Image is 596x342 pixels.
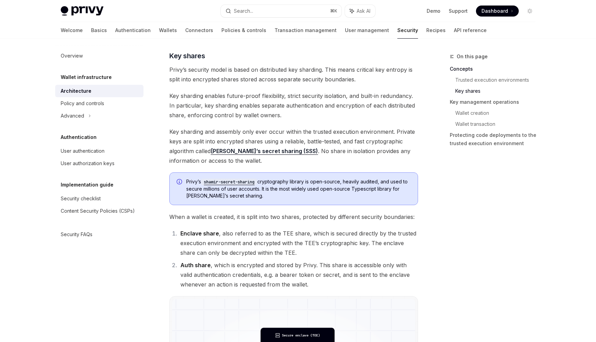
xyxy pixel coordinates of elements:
a: Security FAQs [55,228,143,241]
div: Architecture [61,87,91,95]
span: Privy’s security model is based on distributed key sharding. This means critical key entropy is s... [169,65,418,84]
a: shamir-secret-sharing [201,179,257,184]
a: Security checklist [55,192,143,205]
li: , also referred to as the TEE share, which is secured directly by the trusted execution environme... [178,229,418,258]
button: Search...⌘K [221,5,341,17]
a: Support [449,8,468,14]
a: Basics [91,22,107,39]
div: Security checklist [61,194,101,203]
div: Advanced [61,112,84,120]
strong: Auth share [180,262,211,269]
a: API reference [454,22,487,39]
li: , which is encrypted and stored by Privy. This share is accessible only with valid authentication... [178,260,418,289]
code: shamir-secret-sharing [201,179,257,185]
a: Trusted execution environments [455,74,541,85]
h5: Implementation guide [61,181,113,189]
a: Policies & controls [221,22,266,39]
a: Demo [427,8,440,14]
a: Policy and controls [55,97,143,110]
a: User management [345,22,389,39]
span: Ask AI [357,8,370,14]
a: Key management operations [450,97,541,108]
span: Key shares [169,51,205,61]
div: User authorization keys [61,159,115,168]
div: Security FAQs [61,230,92,239]
a: [PERSON_NAME]’s secret sharing (SSS) [211,148,318,155]
a: Security [397,22,418,39]
span: On this page [457,52,488,61]
a: Wallet transaction [455,119,541,130]
h5: Wallet infrastructure [61,73,112,81]
a: Welcome [61,22,83,39]
a: Transaction management [275,22,337,39]
a: Architecture [55,85,143,97]
a: User authorization keys [55,157,143,170]
a: Overview [55,50,143,62]
a: Wallet creation [455,108,541,119]
div: Content Security Policies (CSPs) [61,207,135,215]
span: When a wallet is created, it is split into two shares, protected by different security boundaries: [169,212,418,222]
strong: Enclave share [180,230,219,237]
div: User authentication [61,147,105,155]
a: Protecting code deployments to the trusted execution environment [450,130,541,149]
img: light logo [61,6,103,16]
button: Toggle dark mode [524,6,535,17]
a: Concepts [450,63,541,74]
a: User authentication [55,145,143,157]
a: Recipes [426,22,446,39]
a: Authentication [115,22,151,39]
span: Privy’s cryptography library is open-source, heavily audited, and used to secure millions of user... [186,178,411,199]
svg: Info [177,179,183,186]
span: Key sharding enables future-proof flexibility, strict security isolation, and built-in redundancy... [169,91,418,120]
span: ⌘ K [330,8,337,14]
span: Key sharding and assembly only ever occur within the trusted execution environment. Private keys ... [169,127,418,165]
div: Overview [61,52,83,60]
div: Search... [234,7,253,15]
a: Dashboard [476,6,519,17]
a: Content Security Policies (CSPs) [55,205,143,217]
span: Dashboard [481,8,508,14]
h5: Authentication [61,133,97,141]
div: Policy and controls [61,99,104,108]
a: Wallets [159,22,177,39]
button: Ask AI [345,5,375,17]
a: Key shares [455,85,541,97]
a: Connectors [185,22,213,39]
